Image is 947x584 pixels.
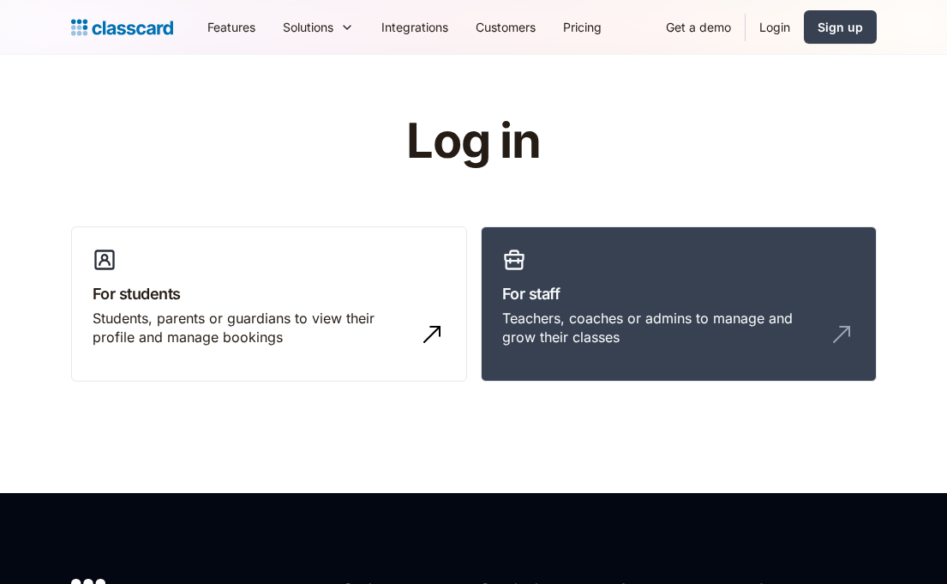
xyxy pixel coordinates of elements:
[481,226,877,382] a: For staffTeachers, coaches or admins to manage and grow their classes
[201,115,746,168] h1: Log in
[804,10,877,44] a: Sign up
[71,226,467,382] a: For studentsStudents, parents or guardians to view their profile and manage bookings
[746,8,804,46] a: Login
[93,282,446,305] h3: For students
[269,8,368,46] div: Solutions
[502,282,855,305] h3: For staff
[652,8,745,46] a: Get a demo
[549,8,615,46] a: Pricing
[502,309,821,347] div: Teachers, coaches or admins to manage and grow their classes
[93,309,411,347] div: Students, parents or guardians to view their profile and manage bookings
[462,8,549,46] a: Customers
[283,18,333,36] div: Solutions
[71,15,173,39] a: Logo
[818,18,863,36] div: Sign up
[368,8,462,46] a: Integrations
[194,8,269,46] a: Features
